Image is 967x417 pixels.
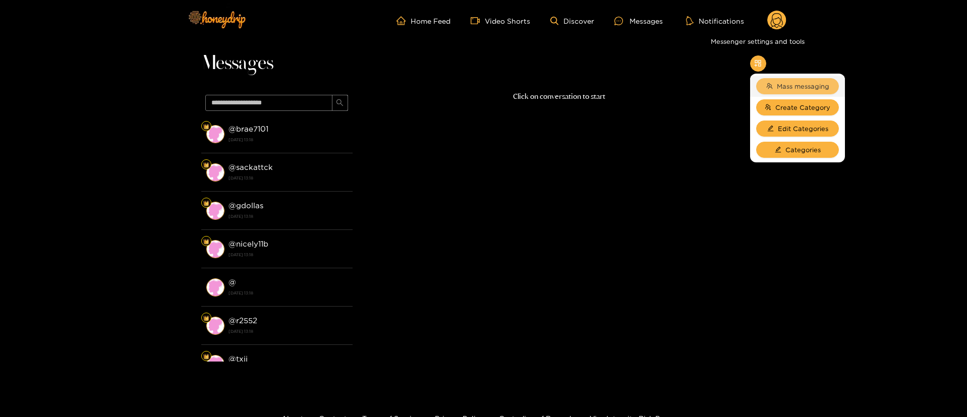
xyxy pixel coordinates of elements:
[614,15,663,27] div: Messages
[550,17,594,25] a: Discover
[756,121,839,137] button: editEdit Categories
[206,278,224,296] img: conversation
[203,200,209,206] img: Fan Level
[203,315,209,321] img: Fan Level
[775,102,830,112] span: Create Category
[353,91,766,102] p: Click on conversation to start
[754,59,762,68] span: appstore-add
[229,135,348,144] strong: [DATE] 13:18
[229,240,268,248] strong: @ nicely11b
[775,146,781,154] span: edit
[756,142,839,158] button: editCategories
[229,288,348,297] strong: [DATE] 13:18
[471,16,530,25] a: Video Shorts
[336,99,344,107] span: search
[766,83,773,90] span: team
[203,162,209,168] img: Fan Level
[206,240,224,258] img: conversation
[471,16,485,25] span: video-camera
[767,125,774,133] span: edit
[229,278,236,286] strong: @
[396,16,450,25] a: Home Feed
[229,163,273,171] strong: @ sackattck
[229,327,348,336] strong: [DATE] 13:18
[229,250,348,259] strong: [DATE] 13:18
[206,202,224,220] img: conversation
[206,163,224,182] img: conversation
[206,125,224,143] img: conversation
[332,95,348,111] button: search
[765,104,771,111] span: usergroup-add
[201,51,273,76] span: Messages
[229,316,257,325] strong: @ r2552
[683,16,747,26] button: Notifications
[203,124,209,130] img: Fan Level
[203,353,209,360] img: Fan Level
[203,239,209,245] img: Fan Level
[750,55,766,72] button: appstore-add
[206,317,224,335] img: conversation
[229,212,348,221] strong: [DATE] 13:18
[777,81,829,91] span: Mass messaging
[785,145,821,155] span: Categories
[778,124,828,134] span: Edit Categories
[229,201,263,210] strong: @ gdollas
[229,173,348,183] strong: [DATE] 13:18
[229,354,248,363] strong: @ txjj
[756,78,839,94] button: teamMass messaging
[229,125,268,133] strong: @ brae7101
[756,99,839,115] button: usergroup-addCreate Category
[206,355,224,373] img: conversation
[396,16,411,25] span: home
